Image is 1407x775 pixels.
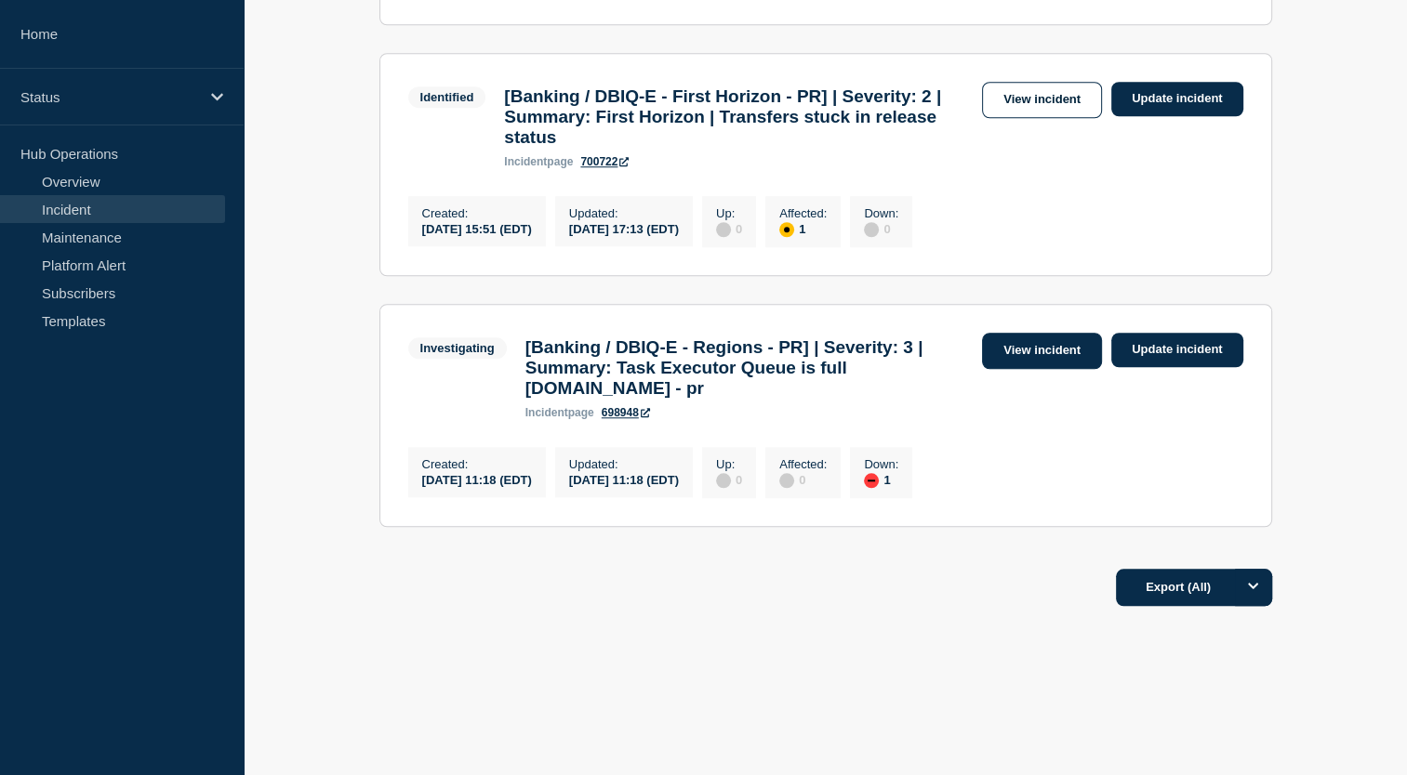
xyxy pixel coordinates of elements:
[1116,569,1272,606] button: Export (All)
[504,155,547,168] span: incident
[779,220,827,237] div: 1
[569,471,679,487] div: [DATE] 11:18 (EDT)
[864,457,898,471] p: Down :
[779,222,794,237] div: affected
[580,155,629,168] a: 700722
[504,155,573,168] p: page
[779,457,827,471] p: Affected :
[716,220,742,237] div: 0
[864,222,879,237] div: disabled
[982,82,1102,118] a: View incident
[20,89,199,105] p: Status
[525,406,568,419] span: incident
[504,86,973,148] h3: [Banking / DBIQ-E - First Horizon - PR] | Severity: 2 | Summary: First Horizon | Transfers stuck ...
[525,406,594,419] p: page
[602,406,650,419] a: 698948
[408,86,486,108] span: Identified
[525,337,973,399] h3: [Banking / DBIQ-E - Regions - PR] | Severity: 3 | Summary: Task Executor Queue is full [DOMAIN_NA...
[864,220,898,237] div: 0
[779,473,794,488] div: disabled
[716,473,731,488] div: disabled
[864,206,898,220] p: Down :
[422,471,532,487] div: [DATE] 11:18 (EDT)
[716,471,742,488] div: 0
[716,457,742,471] p: Up :
[569,206,679,220] p: Updated :
[779,471,827,488] div: 0
[1111,333,1243,367] a: Update incident
[422,206,532,220] p: Created :
[569,220,679,236] div: [DATE] 17:13 (EDT)
[408,337,507,359] span: Investigating
[716,206,742,220] p: Up :
[422,220,532,236] div: [DATE] 15:51 (EDT)
[982,333,1102,369] a: View incident
[716,222,731,237] div: disabled
[422,457,532,471] p: Created :
[864,471,898,488] div: 1
[864,473,879,488] div: down
[779,206,827,220] p: Affected :
[569,457,679,471] p: Updated :
[1111,82,1243,116] a: Update incident
[1235,569,1272,606] button: Options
